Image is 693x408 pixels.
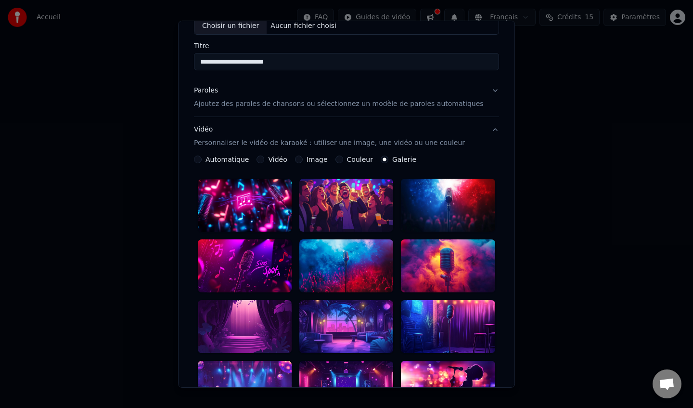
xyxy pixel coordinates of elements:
label: Titre [194,42,499,49]
div: Paroles [194,86,218,95]
div: Vidéo [194,125,465,148]
p: Personnaliser le vidéo de karaoké : utiliser une image, une vidéo ou une couleur [194,138,465,148]
label: Image [307,156,328,163]
button: VidéoPersonnaliser le vidéo de karaoké : utiliser une image, une vidéo ou une couleur [194,117,499,156]
label: Vidéo [269,156,287,163]
button: ParolesAjoutez des paroles de chansons ou sélectionnez un modèle de paroles automatiques [194,78,499,117]
label: Automatique [205,156,249,163]
p: Ajoutez des paroles de chansons ou sélectionnez un modèle de paroles automatiques [194,99,484,109]
div: Aucun fichier choisi [267,21,341,30]
label: Couleur [347,156,373,163]
div: Choisir un fichier [194,17,267,34]
label: Galerie [392,156,416,163]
